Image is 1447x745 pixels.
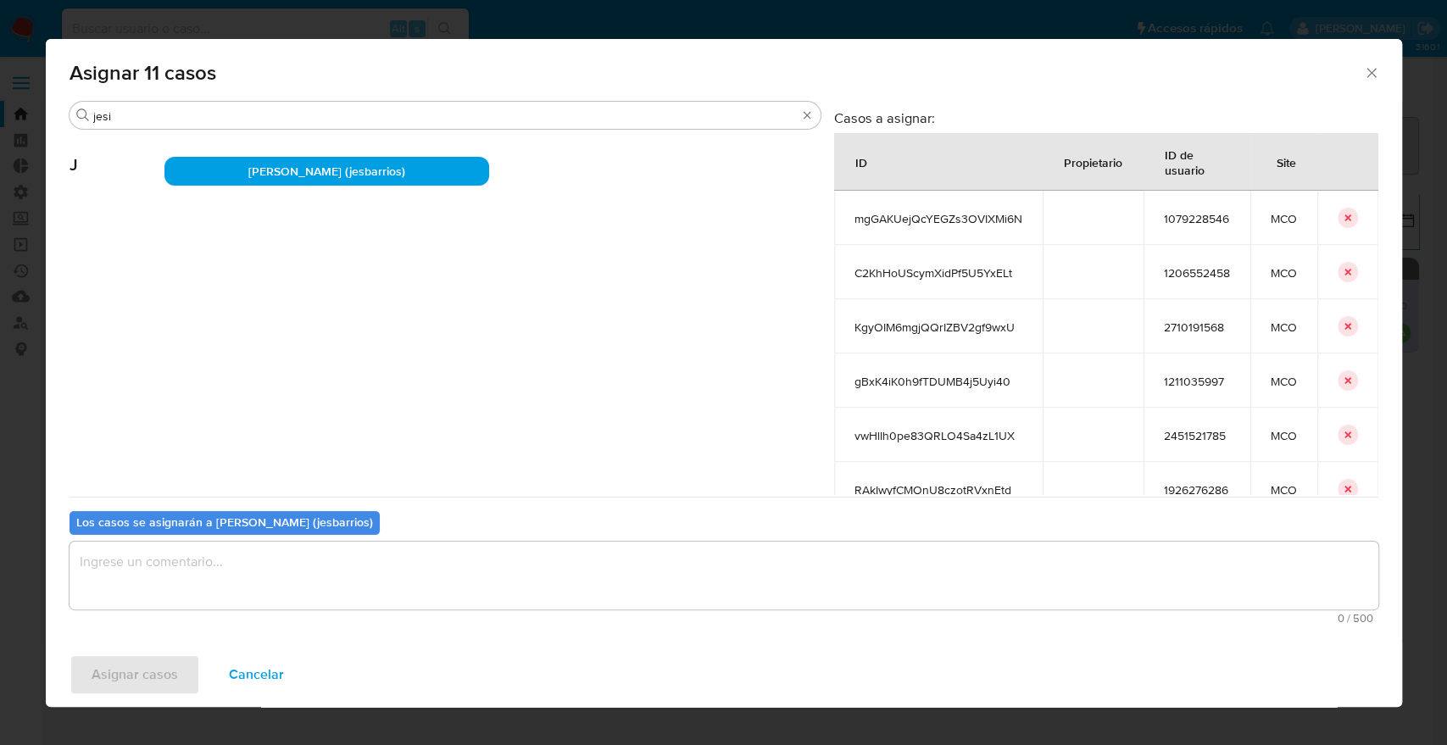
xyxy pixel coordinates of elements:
[164,157,489,186] div: [PERSON_NAME] (jesbarrios)
[1338,262,1358,282] button: icon-button
[1271,428,1297,443] span: MCO
[75,613,1373,624] span: Máximo 500 caracteres
[1271,374,1297,389] span: MCO
[1044,142,1143,182] div: Propietario
[1164,374,1230,389] span: 1211035997
[1164,265,1230,281] span: 1206552458
[835,142,888,182] div: ID
[1271,320,1297,335] span: MCO
[1338,425,1358,445] button: icon-button
[854,265,1022,281] span: C2KhHoUScymXidPf5U5YxELt
[46,39,1402,707] div: assign-modal
[1338,479,1358,499] button: icon-button
[1256,142,1316,182] div: Site
[1164,320,1230,335] span: 2710191568
[93,108,797,124] input: Buscar analista
[834,109,1378,126] h3: Casos a asignar:
[854,320,1022,335] span: KgyOIM6mgjQQrIZBV2gf9wxU
[76,108,90,122] button: Buscar
[1271,482,1297,498] span: MCO
[1338,370,1358,391] button: icon-button
[1164,211,1230,226] span: 1079228546
[1363,64,1378,80] button: Cerrar ventana
[854,482,1022,498] span: RAkIwyfCMOnU8czotRVxnEtd
[1164,428,1230,443] span: 2451521785
[248,163,405,180] span: [PERSON_NAME] (jesbarrios)
[70,130,164,175] span: J
[76,514,373,531] b: Los casos se asignarán a [PERSON_NAME] (jesbarrios)
[1271,265,1297,281] span: MCO
[800,108,814,122] button: Borrar
[854,374,1022,389] span: gBxK4iK0h9fTDUMB4j5Uyi40
[229,656,284,693] span: Cancelar
[70,63,1364,83] span: Asignar 11 casos
[1338,208,1358,228] button: icon-button
[1338,316,1358,336] button: icon-button
[1271,211,1297,226] span: MCO
[207,654,306,695] button: Cancelar
[1164,482,1230,498] span: 1926276286
[854,211,1022,226] span: mgGAKUejQcYEGZs3OVIXMi6N
[854,428,1022,443] span: vwHlIh0pe83QRLO4Sa4zL1UX
[1144,134,1249,190] div: ID de usuario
